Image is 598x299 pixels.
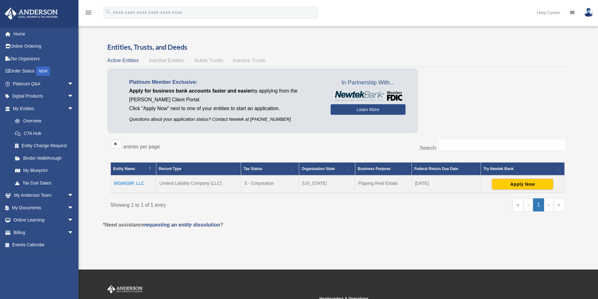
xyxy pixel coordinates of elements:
[355,175,412,193] td: Flipping Real Estate
[4,201,83,214] a: My Documentsarrow_drop_down
[4,90,83,103] a: Digital Productsarrow_drop_down
[4,52,83,65] a: Tax Organizers
[67,90,80,103] span: arrow_drop_down
[194,58,223,63] span: Active Trusts
[331,104,406,115] a: Learn More
[4,239,83,251] a: Events Calendar
[67,102,80,115] span: arrow_drop_down
[9,140,80,152] a: Entity Change Request
[85,9,92,16] i: menu
[105,8,112,15] i: search
[512,198,523,211] a: First
[156,163,241,176] th: Record Type: Activate to sort
[9,177,80,189] a: Tax Due Dates
[3,8,60,20] img: Anderson Advisors Platinum Portal
[584,8,593,17] img: User Pic
[9,127,80,140] a: CTA Hub
[492,179,553,190] button: Apply Now
[124,144,160,149] label: entries per page
[4,226,83,239] a: Billingarrow_drop_down
[334,91,402,101] img: NewtekBankLogoSM.png
[420,145,437,151] label: Search:
[233,58,265,63] span: Inactive Trusts
[107,42,568,52] h3: Entities, Trusts, and Deeds
[331,78,406,88] span: In Partnership With...
[523,198,533,211] a: Previous
[67,201,80,214] span: arrow_drop_down
[144,222,220,227] a: requesting an entity dissolution
[129,78,321,87] p: Platinum Member Exclusive:
[67,189,80,202] span: arrow_drop_down
[129,104,321,113] p: Click "Apply Now" next to one of your entities to start an application.
[106,285,144,293] img: Anderson Advisors Platinum Portal
[67,226,80,239] span: arrow_drop_down
[4,189,83,202] a: My Anderson Teamarrow_drop_down
[414,167,458,171] span: Federal Return Due Date
[129,115,321,123] p: Questions about your application status? Contact Newtek at [PHONE_NUMBER]
[4,65,83,78] a: Order StatusNEW
[113,167,135,171] span: Entity Name
[85,11,92,16] a: menu
[241,175,299,193] td: S - Corporation
[544,198,554,211] a: Next
[412,175,481,193] td: [DATE]
[4,214,83,227] a: Online Learningarrow_drop_down
[299,175,355,193] td: [US_STATE]
[241,163,299,176] th: Tax Status: Activate to sort
[554,198,565,211] a: Last
[67,214,80,227] span: arrow_drop_down
[36,67,50,76] div: NEW
[412,163,481,176] th: Federal Return Due Date: Activate to sort
[159,167,181,171] span: Record Type
[533,198,544,211] a: 1
[67,77,80,90] span: arrow_drop_down
[355,163,412,176] th: Business Purpose: Activate to sort
[9,115,77,127] a: Overview
[4,77,83,90] a: Platinum Q&Aarrow_drop_down
[4,28,83,40] a: Home
[156,175,241,193] td: Limited Liability Company (LLC)
[299,163,355,176] th: Organization State: Activate to sort
[107,58,139,63] span: Active Entities
[110,163,156,176] th: Entity Name: Activate to invert sorting
[4,40,83,53] a: Online Ordering
[129,88,252,93] span: Apply for business bank accounts faster and easier
[358,167,391,171] span: Business Purpose
[149,58,184,63] span: Inactive Entities
[302,167,335,171] span: Organization State
[483,165,555,173] div: Try Newtek Bank
[4,102,80,115] a: My Entitiesarrow_drop_down
[103,222,223,227] em: *Need assistance ?
[9,152,80,164] a: Binder Walkthrough
[9,164,80,177] a: My Blueprint
[244,167,262,171] span: Tax Status
[481,163,564,176] th: Try Newtek Bank : Activate to sort
[110,198,333,210] div: Showing 1 to 1 of 1 entry
[129,87,321,104] p: by applying from the [PERSON_NAME] Client Portal.
[110,175,156,193] td: WGMGBP, LLC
